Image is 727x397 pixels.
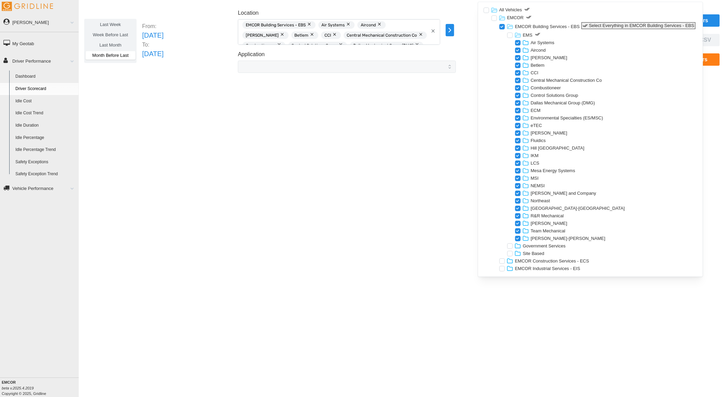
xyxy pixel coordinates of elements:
[12,168,79,180] a: Safety Exception Trend
[321,21,345,29] span: Air Systems
[324,31,331,39] span: CCI
[531,220,567,227] p: [PERSON_NAME]
[142,41,164,49] p: To:
[531,145,585,151] p: Hill [GEOGRAPHIC_DATA]
[531,130,567,136] p: [PERSON_NAME]
[99,42,121,48] span: Last Month
[238,50,265,59] label: Application
[499,7,522,13] p: All Vehicles
[531,70,538,76] p: CCI
[238,9,259,17] label: Location
[523,243,566,249] p: Government Services
[515,266,581,272] p: EMCOR Industrial Services - EIS
[12,95,79,107] a: Idle Cost
[531,205,625,212] p: [GEOGRAPHIC_DATA]-[GEOGRAPHIC_DATA]
[347,31,417,39] span: Central Mechanical Construction Co
[589,23,694,29] p: Select Everything in EMCOR Building Services - EBS
[100,22,121,27] span: Last Week
[291,42,337,49] span: Control Solutions Group
[531,100,595,106] p: Dallas Mechanical Group (DMG)
[531,107,541,114] p: ECM
[531,213,564,219] p: R&R Mechanical
[531,228,565,234] p: Team Mechanical
[2,386,34,390] i: beta v.2025.4.2019
[531,115,603,121] p: Environmental Specialties (ES/MSC)
[12,144,79,156] a: Idle Percentage Trend
[12,156,79,168] a: Safety Exceptions
[142,30,164,41] p: [DATE]
[531,62,545,68] p: Betlem
[531,92,578,99] p: Control Solutions Group
[12,107,79,119] a: Idle Cost Trend
[582,22,696,29] button: Select Everything in EMCOR Building Services - EBS
[531,40,554,46] p: Air Systems
[92,53,129,58] span: Month Before Last
[531,183,545,189] p: NEMSI
[361,21,376,29] span: Aircond
[531,153,539,159] p: IKM
[142,49,164,59] p: [DATE]
[531,47,546,53] p: Aircond
[523,251,545,257] p: Site Based
[294,31,308,39] span: Betlem
[531,168,575,174] p: Mesa Energy Systems
[246,21,306,29] span: EMCOR Building Services - EBS
[507,15,524,21] p: EMCOR
[12,71,79,83] a: Dashboard
[531,85,561,91] p: Combustioneer
[353,42,413,49] span: Dallas Mechanical Group (DMG)
[531,138,546,144] p: Fluidics
[531,235,605,242] p: [PERSON_NAME]-[PERSON_NAME]
[12,83,79,95] a: Driver Scorecard
[531,198,550,204] p: Northeast
[2,380,16,384] b: EMCOR
[2,2,53,11] img: Gridline
[2,380,79,396] div: Copyright © 2025, Gridline
[515,24,580,30] p: EMCOR Building Services - EBS
[246,42,276,49] span: Combustioneer
[531,175,539,181] p: MSI
[142,22,164,30] p: From:
[93,32,128,37] span: Week Before Last
[12,119,79,132] a: Idle Duration
[523,32,533,38] p: EMS
[515,258,589,264] p: EMCOR Construction Services - ECS
[531,190,596,196] p: [PERSON_NAME] and Company
[531,160,539,166] p: LCS
[12,132,79,144] a: Idle Percentage
[246,31,279,39] span: [PERSON_NAME]
[531,77,602,84] p: Central Mechanical Construction Co
[531,55,567,61] p: [PERSON_NAME]
[531,123,542,129] p: eTEC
